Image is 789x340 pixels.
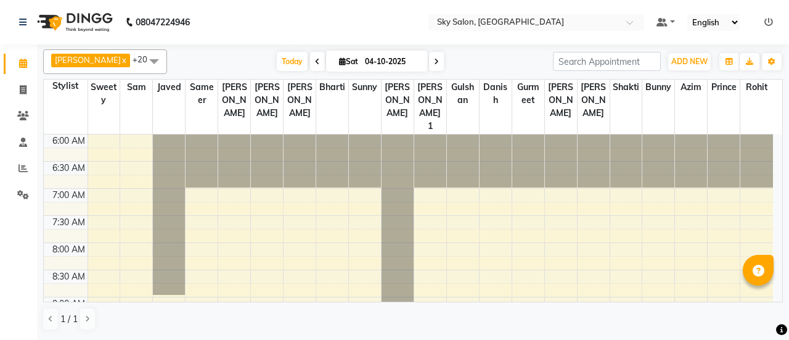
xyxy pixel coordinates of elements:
span: [PERSON_NAME] [251,80,283,121]
span: +20 [133,54,157,64]
a: x [121,55,126,65]
span: sunny [349,80,381,95]
div: Stylist [44,80,88,93]
span: prince [708,80,740,95]
div: 9:00 AM [50,297,88,310]
input: 2025-10-04 [361,52,423,71]
span: Gulshan [447,80,479,108]
span: [PERSON_NAME] [284,80,316,121]
span: azim [675,80,707,95]
span: [PERSON_NAME] [382,80,414,121]
span: Today [277,52,308,71]
span: gurmeet [512,80,544,108]
span: [PERSON_NAME] 1 [414,80,446,134]
span: Bunny [642,80,674,95]
input: Search Appointment [553,52,661,71]
button: ADD NEW [668,53,711,70]
span: 1 / 1 [60,313,78,326]
span: shakti [610,80,642,95]
span: [PERSON_NAME] [545,80,577,121]
span: [PERSON_NAME] [578,80,610,121]
span: sam [120,80,152,95]
span: [PERSON_NAME] [55,55,121,65]
div: 7:30 AM [50,216,88,229]
img: logo [31,5,116,39]
iframe: chat widget [737,291,777,328]
span: bharti [316,80,348,95]
b: 08047224946 [136,5,190,39]
span: sameer [186,80,218,108]
div: 6:00 AM [50,135,88,147]
div: 7:00 AM [50,189,88,202]
span: rohit [740,80,773,95]
div: 8:00 AM [50,243,88,256]
span: Sat [336,57,361,66]
span: [PERSON_NAME] [218,80,250,121]
div: 8:30 AM [50,270,88,283]
div: 6:30 AM [50,162,88,175]
span: javed [153,80,185,95]
span: Danish [480,80,512,108]
span: ADD NEW [671,57,708,66]
span: sweety [88,80,120,108]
